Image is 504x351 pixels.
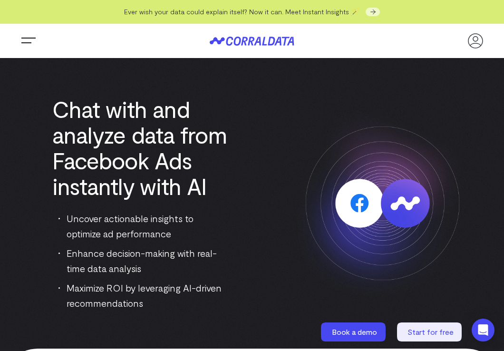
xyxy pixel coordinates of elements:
div: Open Intercom Messenger [472,319,494,341]
li: Uncover actionable insights to optimize ad performance [58,211,228,241]
h1: Chat with and analyze data from Facebook Ads instantly with AI [52,96,228,199]
span: Start for free [407,327,454,336]
li: Maximize ROI by leveraging AI-driven recommendations [58,280,228,311]
a: Book a demo [321,322,388,341]
span: Book a demo [332,327,377,336]
li: Enhance decision-making with real-time data analysis [58,245,228,276]
a: Start for free [397,322,464,341]
button: Trigger Menu [19,31,38,50]
span: Ever wish your data could explain itself? Now it can. Meet Instant Insights 🪄 [124,8,359,16]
